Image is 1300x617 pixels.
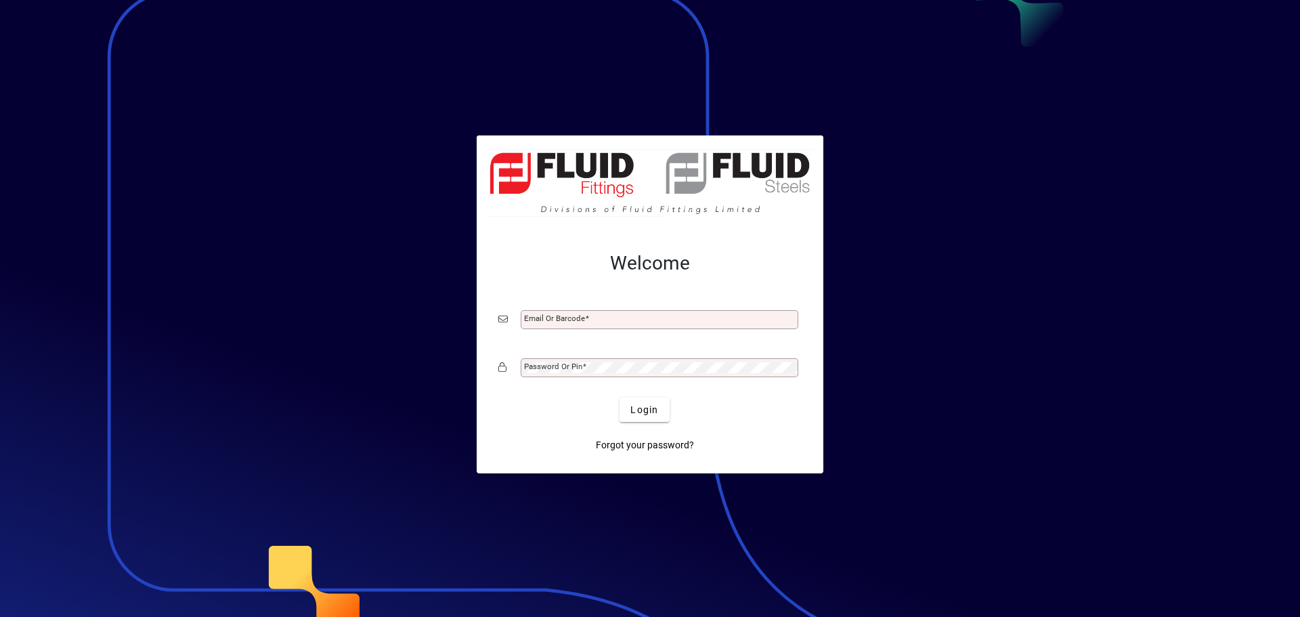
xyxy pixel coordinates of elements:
mat-label: Password or Pin [524,362,582,371]
span: Login [630,403,658,417]
mat-label: Email or Barcode [524,314,585,323]
a: Forgot your password? [590,433,699,457]
h2: Welcome [498,252,802,275]
span: Forgot your password? [596,438,694,452]
button: Login [620,398,669,422]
